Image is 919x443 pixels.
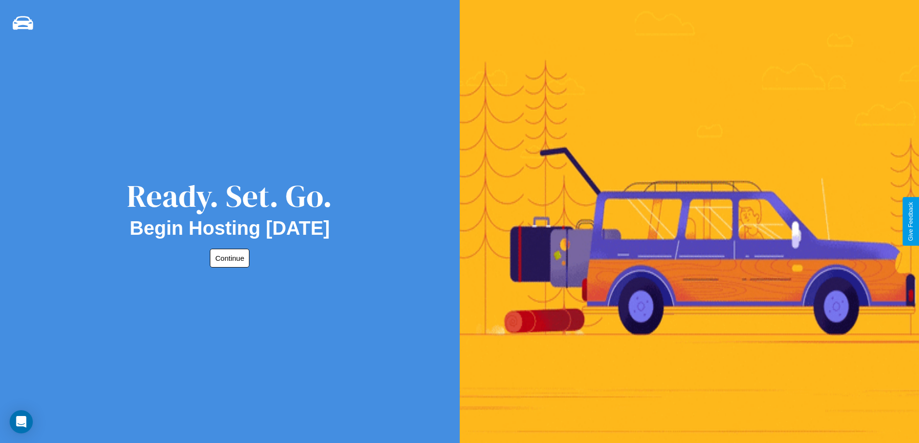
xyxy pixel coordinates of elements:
div: Ready. Set. Go. [127,175,332,217]
button: Continue [210,249,249,268]
div: Give Feedback [907,202,914,241]
div: Open Intercom Messenger [10,410,33,433]
h2: Begin Hosting [DATE] [130,217,330,239]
